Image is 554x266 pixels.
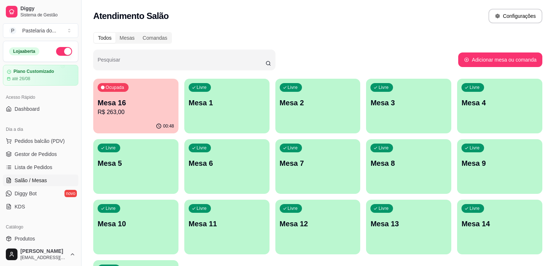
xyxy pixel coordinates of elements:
button: Select a team [3,23,78,38]
button: Adicionar mesa ou comanda [458,52,542,67]
button: LivreMesa 9 [457,139,542,194]
div: Pastelaria do ... [22,27,56,34]
p: Livre [378,206,389,211]
a: Gestor de Pedidos [3,148,78,160]
div: Todos [94,33,115,43]
a: DiggySistema de Gestão [3,3,78,20]
a: Diggy Botnovo [3,188,78,199]
button: LivreMesa 4 [457,79,542,133]
span: Pedidos balcão (PDV) [15,137,65,145]
p: Ocupada [106,85,124,90]
span: Salão / Mesas [15,177,47,184]
p: Livre [106,145,116,151]
p: Livre [106,206,116,211]
button: LivreMesa 2 [275,79,361,133]
input: Pesquisar [98,59,266,66]
button: LivreMesa 1 [184,79,270,133]
button: Pedidos balcão (PDV) [3,135,78,147]
div: Comandas [139,33,172,43]
p: Livre [378,85,389,90]
p: Mesa 12 [280,219,356,229]
p: Livre [288,85,298,90]
button: LivreMesa 3 [366,79,451,133]
button: LivreMesa 8 [366,139,451,194]
button: LivreMesa 6 [184,139,270,194]
p: Mesa 10 [98,219,174,229]
div: Acesso Rápido [3,91,78,103]
p: Livre [378,145,389,151]
button: LivreMesa 11 [184,200,270,254]
span: P [9,27,16,34]
span: Gestor de Pedidos [15,150,57,158]
p: Livre [197,206,207,211]
article: Plano Customizado [13,69,54,74]
p: Mesa 16 [98,98,174,108]
span: Dashboard [15,105,40,113]
span: Produtos [15,235,35,242]
p: Mesa 3 [370,98,447,108]
p: Livre [469,85,480,90]
div: Mesas [115,33,138,43]
p: Livre [288,206,298,211]
a: Plano Customizadoaté 26/08 [3,65,78,86]
button: LivreMesa 12 [275,200,361,254]
p: Mesa 9 [461,158,538,168]
button: LivreMesa 13 [366,200,451,254]
span: [EMAIL_ADDRESS][DOMAIN_NAME] [20,255,67,261]
p: 00:48 [163,123,174,129]
p: Mesa 5 [98,158,174,168]
div: Dia a dia [3,124,78,135]
button: LivreMesa 14 [457,200,542,254]
p: Mesa 1 [189,98,265,108]
a: Salão / Mesas [3,175,78,186]
button: LivreMesa 7 [275,139,361,194]
article: até 26/08 [12,76,30,82]
p: Livre [469,206,480,211]
button: OcupadaMesa 16R$ 263,0000:48 [93,79,178,133]
p: Mesa 11 [189,219,265,229]
button: LivreMesa 10 [93,200,178,254]
div: Catálogo [3,221,78,233]
p: Mesa 2 [280,98,356,108]
p: Mesa 7 [280,158,356,168]
span: Diggy [20,5,75,12]
a: Lista de Pedidos [3,161,78,173]
p: Livre [288,145,298,151]
p: Mesa 14 [461,219,538,229]
span: [PERSON_NAME] [20,248,67,255]
p: R$ 263,00 [98,108,174,117]
a: Dashboard [3,103,78,115]
button: Alterar Status [56,47,72,56]
button: LivreMesa 5 [93,139,178,194]
span: Diggy Bot [15,190,37,197]
button: [PERSON_NAME][EMAIL_ADDRESS][DOMAIN_NAME] [3,246,78,263]
a: Produtos [3,233,78,245]
p: Livre [469,145,480,151]
p: Mesa 4 [461,98,538,108]
span: Lista de Pedidos [15,164,52,171]
a: KDS [3,201,78,212]
span: KDS [15,203,25,210]
p: Livre [197,85,207,90]
p: Livre [197,145,207,151]
p: Mesa 13 [370,219,447,229]
button: Configurações [488,9,542,23]
p: Mesa 6 [189,158,265,168]
div: Loja aberta [9,47,39,55]
h2: Atendimento Salão [93,10,169,22]
span: Sistema de Gestão [20,12,75,18]
p: Mesa 8 [370,158,447,168]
